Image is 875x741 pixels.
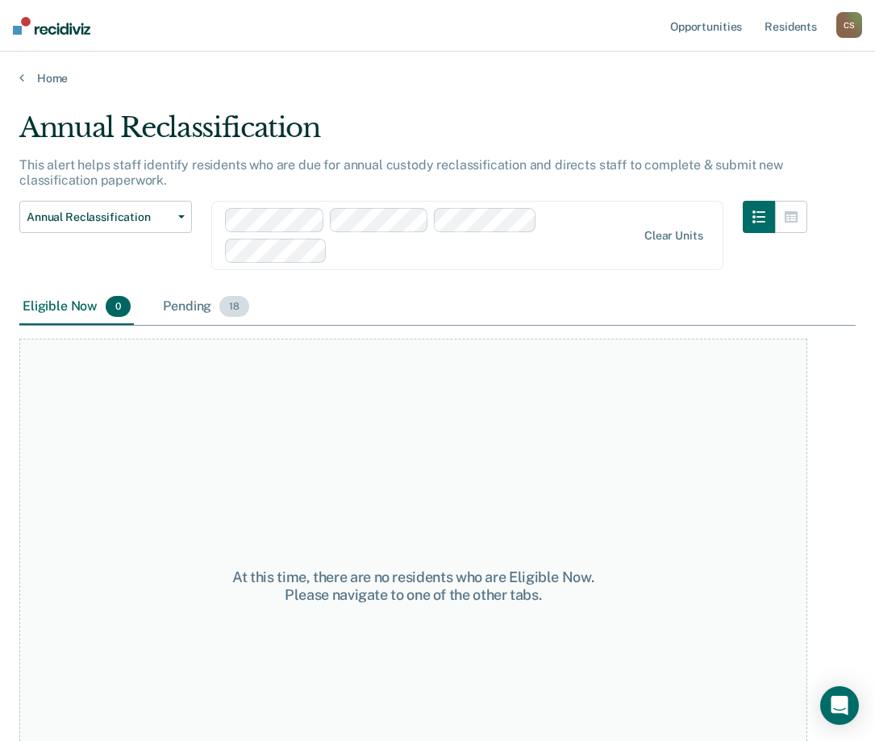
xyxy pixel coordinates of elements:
[106,296,131,317] span: 0
[820,686,859,725] div: Open Intercom Messenger
[19,289,134,325] div: Eligible Now0
[13,17,90,35] img: Recidiviz
[19,71,856,85] a: Home
[19,111,807,157] div: Annual Reclassification
[19,201,192,233] button: Annual Reclassification
[219,296,249,317] span: 18
[19,157,783,188] p: This alert helps staff identify residents who are due for annual custody reclassification and dir...
[27,210,172,224] span: Annual Reclassification
[836,12,862,38] div: C S
[836,12,862,38] button: CS
[160,289,252,325] div: Pending18
[644,229,703,243] div: Clear units
[217,568,610,603] div: At this time, there are no residents who are Eligible Now. Please navigate to one of the other tabs.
